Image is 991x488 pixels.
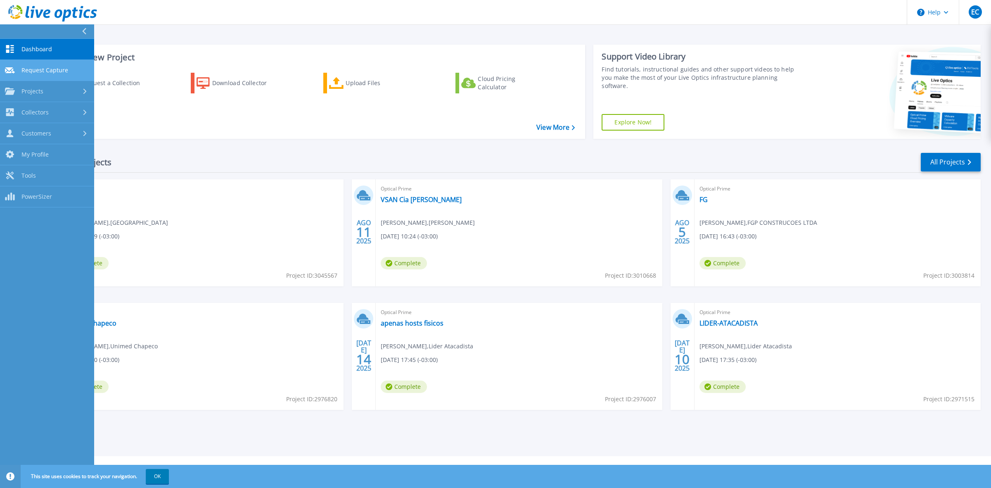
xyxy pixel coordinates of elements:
span: Tools [21,172,36,179]
div: Download Collector [212,75,278,91]
a: View More [536,124,575,131]
span: Complete [699,257,746,269]
div: Support Video Library [602,51,801,62]
a: Download Collector [191,73,283,93]
span: Request Capture [21,67,68,74]
span: Optical Prime [699,184,976,193]
a: apenas hosts fisicos [381,319,443,327]
span: Optical Prime [699,308,976,317]
span: [PERSON_NAME] , [PERSON_NAME] [381,218,475,227]
span: Optical Prime [381,308,657,317]
div: Request a Collection [82,75,148,91]
span: Optical Prime [62,184,339,193]
a: FG [699,195,708,204]
span: Optical Prime [62,308,339,317]
span: 10 [675,356,690,363]
span: My Profile [21,151,49,158]
span: This site uses cookies to track your navigation. [23,469,169,484]
span: Project ID: 2976820 [286,395,337,404]
span: Collectors [21,109,49,116]
span: Complete [699,381,746,393]
span: 14 [356,356,371,363]
span: Optical Prime [381,184,657,193]
div: [DATE] 2025 [356,340,372,371]
span: 5 [678,229,686,236]
a: All Projects [921,153,981,171]
h3: Start a New Project [59,53,575,62]
span: [DATE] 16:43 (-03:00) [699,232,756,241]
a: Request a Collection [59,73,151,93]
span: PowerSizer [21,193,52,200]
span: Complete [381,381,427,393]
div: Cloud Pricing Calculator [478,75,544,91]
span: Project ID: 2976007 [605,395,656,404]
span: [PERSON_NAME] , FGP CONSTRUCOES LTDA [699,218,817,227]
button: OK [146,469,169,484]
span: [PERSON_NAME] , Unimed Chapeco [62,342,158,351]
div: [DATE] 2025 [674,340,690,371]
span: Project ID: 2971515 [923,395,974,404]
a: VSAN Cia [PERSON_NAME] [381,195,462,204]
span: Project ID: 3045567 [286,271,337,280]
a: LIDER-ATACADISTA [699,319,758,327]
span: Customers [21,130,51,137]
span: Complete [381,257,427,269]
span: 11 [356,229,371,236]
span: Dashboard [21,45,52,53]
span: [DATE] 17:45 (-03:00) [381,355,438,364]
div: AGO 2025 [674,217,690,247]
div: AGO 2025 [356,217,372,247]
span: EC [971,9,979,15]
span: Project ID: 3010668 [605,271,656,280]
span: Projects [21,88,43,95]
div: Find tutorials, instructional guides and other support videos to help you make the most of your L... [602,65,801,90]
a: Cloud Pricing Calculator [455,73,548,93]
span: [PERSON_NAME] , Lider Atacadista [699,342,792,351]
div: Upload Files [346,75,412,91]
a: Upload Files [323,73,415,93]
span: Project ID: 3003814 [923,271,974,280]
a: Explore Now! [602,114,664,131]
span: [DATE] 17:35 (-03:00) [699,355,756,364]
span: [DATE] 10:24 (-03:00) [381,232,438,241]
span: [PERSON_NAME] , Lider Atacadista [381,342,473,351]
span: [PERSON_NAME] , [GEOGRAPHIC_DATA] [62,218,168,227]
